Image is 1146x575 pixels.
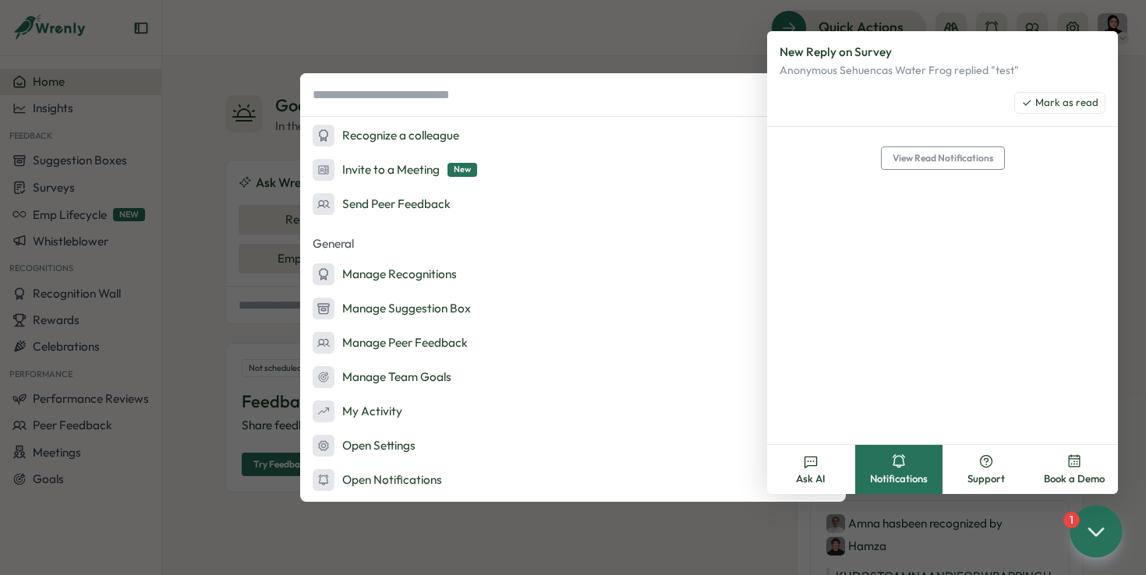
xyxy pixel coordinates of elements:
a: New Reply on SurveyAnonymous Sehuencas Water Frog replied "test"Mark as read [767,31,1118,127]
div: Invite to a Meeting [313,159,477,181]
button: Open Settings [300,430,846,461]
button: Manage Suggestion Box [300,293,846,324]
button: Open Notifications [300,464,846,496]
button: My Activity [300,396,846,427]
span: Mark as read [1035,96,1098,110]
div: New Reply on Survey [780,44,1105,61]
span: Support [967,472,1005,486]
p: Anonymous Sehuencas Water Frog replied "test" [780,61,1105,79]
div: Open Settings [313,435,416,457]
button: View Read Notifications [881,146,1005,170]
button: Manage Recognitions [300,259,846,290]
button: Mark as read [1014,92,1105,114]
div: Open Notifications [313,469,442,491]
button: Notifications [855,445,943,494]
div: Recognize a colleague [313,125,459,146]
button: Ask AI [767,445,855,494]
div: Manage Peer Feedback [313,332,468,354]
button: Send Peer Feedback [300,189,846,220]
div: Manage Suggestion Box [313,298,471,319]
div: 1 [1063,512,1080,528]
button: Invite to a MeetingNew [300,154,846,185]
span: Ask AI [796,472,826,486]
button: Recognize a colleague [300,120,846,151]
button: Manage Team Goals [300,362,846,393]
span: New [447,163,477,176]
button: Manage Peer Feedback [300,327,846,358]
button: Support [943,445,1031,494]
p: General [300,232,846,256]
div: Manage Team Goals [313,366,451,388]
button: 1 [1070,505,1122,557]
span: Notifications [870,472,928,486]
span: View Read Notifications [893,147,993,169]
div: Manage Recognitions [313,263,457,285]
div: Send Peer Feedback [313,193,451,215]
span: Book a Demo [1044,472,1105,486]
button: Book a Demo [1031,445,1119,494]
div: My Activity [313,400,402,422]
